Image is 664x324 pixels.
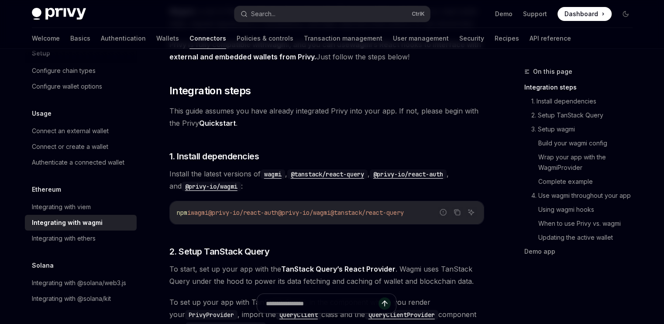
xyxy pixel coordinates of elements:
[465,207,477,218] button: Ask AI
[187,209,191,217] span: i
[32,184,61,195] h5: Ethereum
[32,233,96,244] div: Integrating with ethers
[32,141,108,152] div: Connect or create a wallet
[208,209,278,217] span: @privy-io/react-auth
[524,245,640,259] a: Demo app
[531,108,640,122] a: 2. Setup TanStack Query
[619,7,633,21] button: Toggle dark mode
[370,169,447,179] code: @privy-io/react-auth
[370,169,447,178] a: @privy-io/react-auth
[538,136,640,150] a: Build your wagmi config
[32,260,54,271] h5: Solana
[287,169,368,179] code: @tanstack/react-query
[412,10,425,17] span: Ctrl K
[330,209,404,217] span: @tanstack/react-query
[538,203,640,217] a: Using wagmi hooks
[531,189,640,203] a: 4. Use wagmi throughout your app
[177,209,187,217] span: npm
[32,81,102,92] div: Configure wallet options
[251,9,275,19] div: Search...
[101,28,146,49] a: Authentication
[25,231,137,246] a: Integrating with ethers
[25,291,137,307] a: Integrating with @solana/kit
[169,245,270,258] span: 2. Setup TanStack Query
[32,157,124,168] div: Authenticate a connected wallet
[32,28,60,49] a: Welcome
[533,66,572,77] span: On this page
[182,182,241,190] a: @privy-io/wagmi
[32,8,86,20] img: dark logo
[32,126,109,136] div: Connect an external wallet
[538,175,640,189] a: Complete example
[32,217,103,228] div: Integrating with wagmi
[459,28,484,49] a: Security
[191,209,208,217] span: wagmi
[169,168,484,192] span: Install the latest versions of , , , and :
[523,10,547,18] a: Support
[25,215,137,231] a: Integrating with wagmi
[169,150,259,162] span: 1. Install dependencies
[189,28,226,49] a: Connectors
[531,122,640,136] a: 3. Setup wagmi
[237,28,293,49] a: Policies & controls
[32,293,111,304] div: Integrating with @solana/kit
[199,119,236,128] a: Quickstart
[564,10,598,18] span: Dashboard
[281,265,396,274] a: TanStack Query’s React Provider
[32,65,96,76] div: Configure chain types
[437,207,449,218] button: Report incorrect code
[531,94,640,108] a: 1. Install dependencies
[25,79,137,94] a: Configure wallet options
[32,108,52,119] h5: Usage
[25,123,137,139] a: Connect an external wallet
[261,169,285,179] code: wagmi
[261,169,285,178] a: wagmi
[25,275,137,291] a: Integrating with @solana/web3.js
[530,28,571,49] a: API reference
[169,84,251,98] span: Integration steps
[393,28,449,49] a: User management
[495,28,519,49] a: Recipes
[495,10,513,18] a: Demo
[557,7,612,21] a: Dashboard
[451,207,463,218] button: Copy the contents from the code block
[234,6,430,22] button: Search...CtrlK
[538,217,640,231] a: When to use Privy vs. wagmi
[378,297,391,310] button: Send message
[32,202,91,212] div: Integrating with viem
[524,80,640,94] a: Integration steps
[169,38,484,63] span: Just follow the steps below!
[25,139,137,155] a: Connect or create a wallet
[169,105,484,129] span: This guide assumes you have already integrated Privy into your app. If not, please begin with the...
[156,28,179,49] a: Wallets
[25,199,137,215] a: Integrating with viem
[25,63,137,79] a: Configure chain types
[25,155,137,170] a: Authenticate a connected wallet
[32,278,126,288] div: Integrating with @solana/web3.js
[538,150,640,175] a: Wrap your app with the WagmiProvider
[70,28,90,49] a: Basics
[304,28,382,49] a: Transaction management
[169,263,484,287] span: To start, set up your app with the . Wagmi uses TanStack Query under the hood to power its data f...
[538,231,640,245] a: Updating the active wallet
[182,182,241,191] code: @privy-io/wagmi
[278,209,330,217] span: @privy-io/wagmi
[287,169,368,178] a: @tanstack/react-query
